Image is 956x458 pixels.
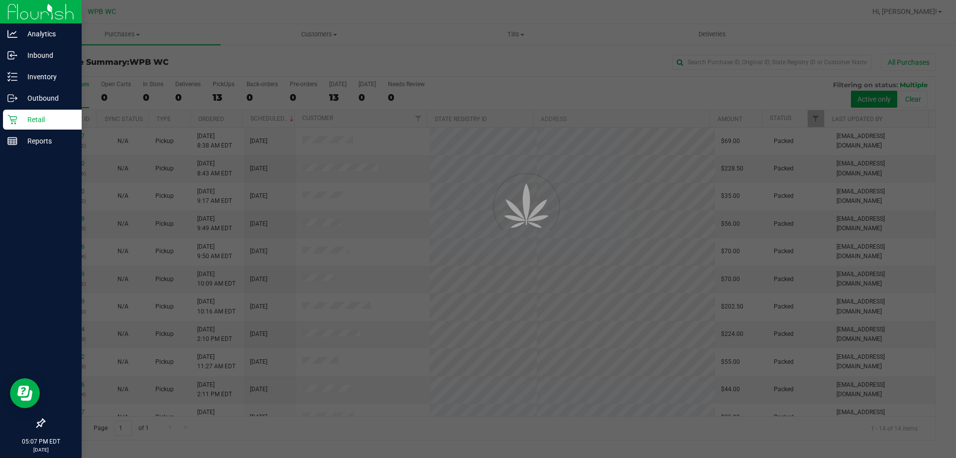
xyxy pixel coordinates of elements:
[7,72,17,82] inline-svg: Inventory
[17,71,77,83] p: Inventory
[10,378,40,408] iframe: Resource center
[7,29,17,39] inline-svg: Analytics
[7,115,17,125] inline-svg: Retail
[4,446,77,454] p: [DATE]
[7,136,17,146] inline-svg: Reports
[4,437,77,446] p: 05:07 PM EDT
[17,92,77,104] p: Outbound
[7,93,17,103] inline-svg: Outbound
[17,114,77,126] p: Retail
[17,49,77,61] p: Inbound
[17,135,77,147] p: Reports
[7,50,17,60] inline-svg: Inbound
[17,28,77,40] p: Analytics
